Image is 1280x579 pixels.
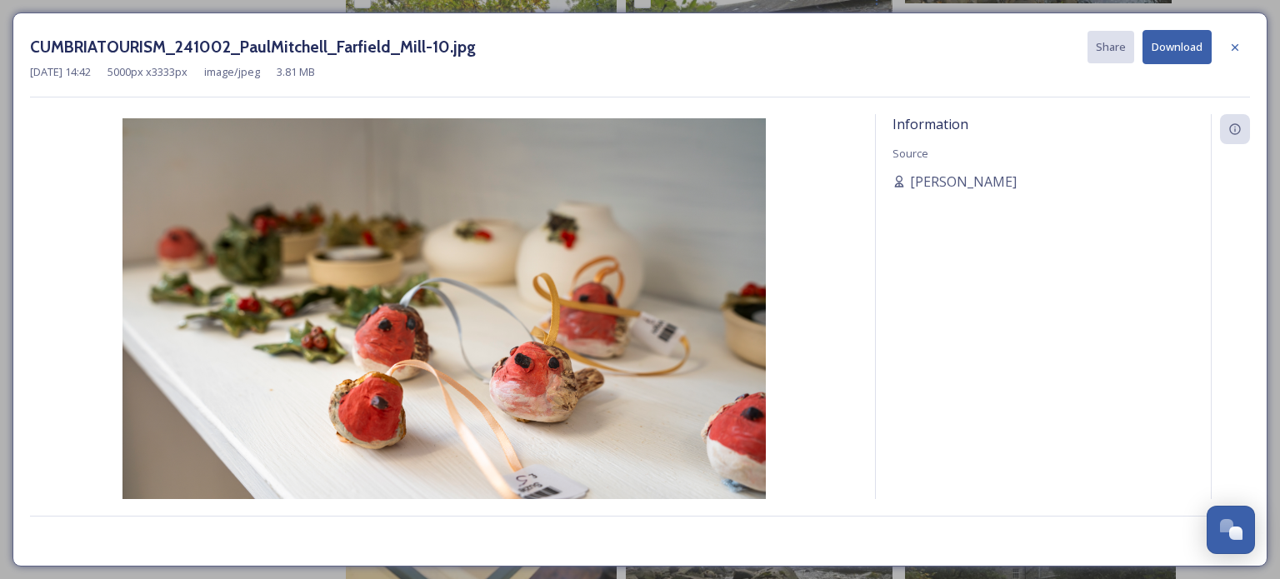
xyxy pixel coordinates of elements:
[910,172,1017,192] span: [PERSON_NAME]
[30,118,858,547] img: CUMBRIATOURISM_241002_PaulMitchell_Farfield_Mill-10.jpg
[30,35,476,59] h3: CUMBRIATOURISM_241002_PaulMitchell_Farfield_Mill-10.jpg
[892,146,928,161] span: Source
[204,64,260,80] span: image/jpeg
[892,115,968,133] span: Information
[1142,30,1212,64] button: Download
[1087,31,1134,63] button: Share
[107,64,187,80] span: 5000 px x 3333 px
[1207,506,1255,554] button: Open Chat
[30,64,91,80] span: [DATE] 14:42
[277,64,315,80] span: 3.81 MB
